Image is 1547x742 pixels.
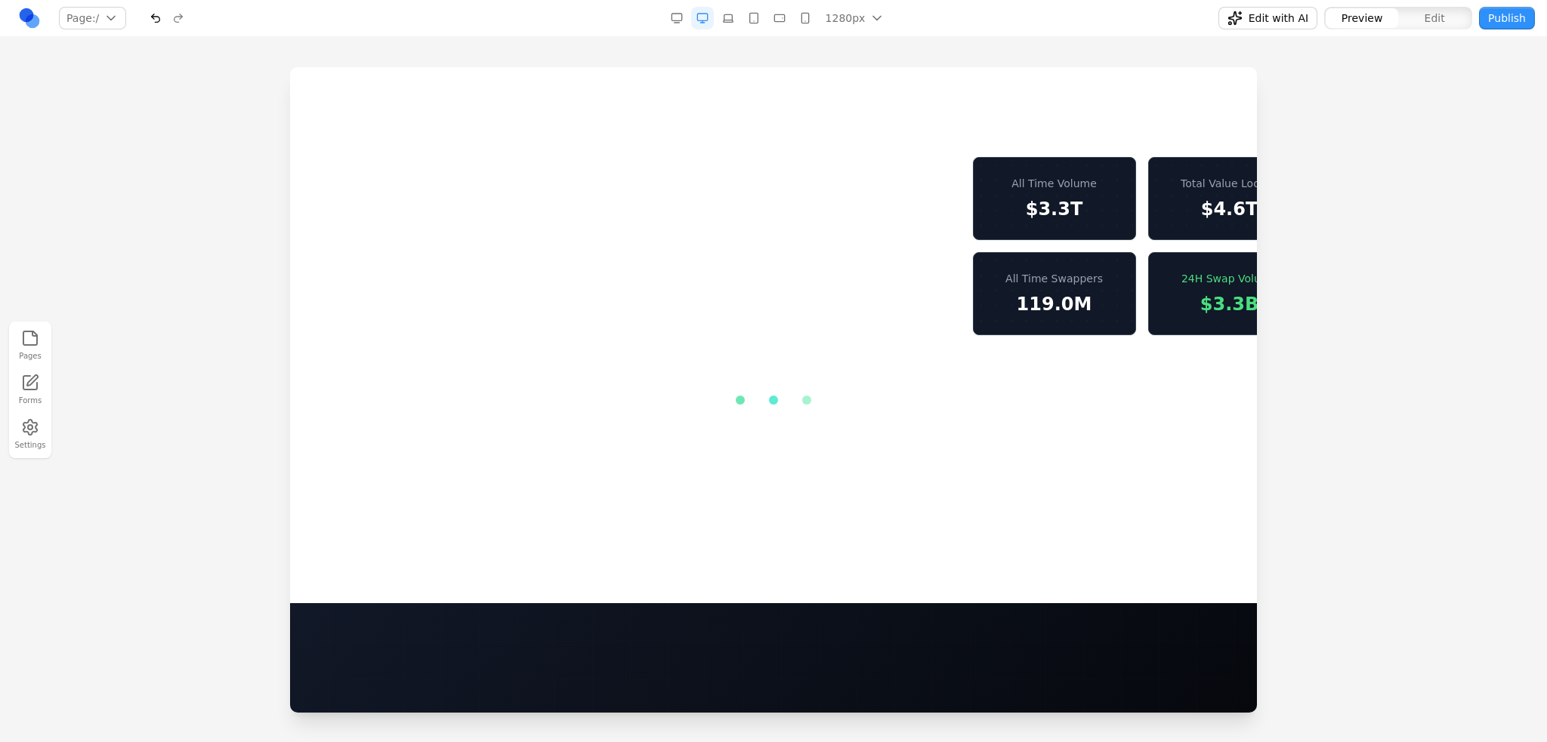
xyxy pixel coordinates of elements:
[1479,7,1535,29] button: Publish
[743,7,765,29] button: Tablet
[1425,11,1445,26] span: Edit
[794,7,817,29] button: Mobile
[14,326,47,365] button: Pages
[877,130,1002,154] div: $4.6T
[702,130,827,154] div: $3.3T
[877,225,1002,249] div: $3.3B
[14,415,47,454] button: Settings
[14,371,47,409] a: Forms
[702,225,827,249] div: 119.0M
[290,67,1257,713] iframe: Preview
[877,204,1002,219] div: 24H Swap Volume
[1342,11,1383,26] span: Preview
[59,7,126,29] button: Page:/
[665,7,688,29] button: Desktop Wide
[691,7,714,29] button: Desktop
[820,7,888,29] button: 1280px
[702,204,827,219] div: All Time Swappers
[1218,7,1317,29] button: Edit with AI
[717,7,740,29] button: Laptop
[877,109,1002,124] div: Total Value Locked
[702,109,827,124] div: All Time Volume
[1249,11,1308,26] span: Edit with AI
[768,7,791,29] button: Mobile Landscape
